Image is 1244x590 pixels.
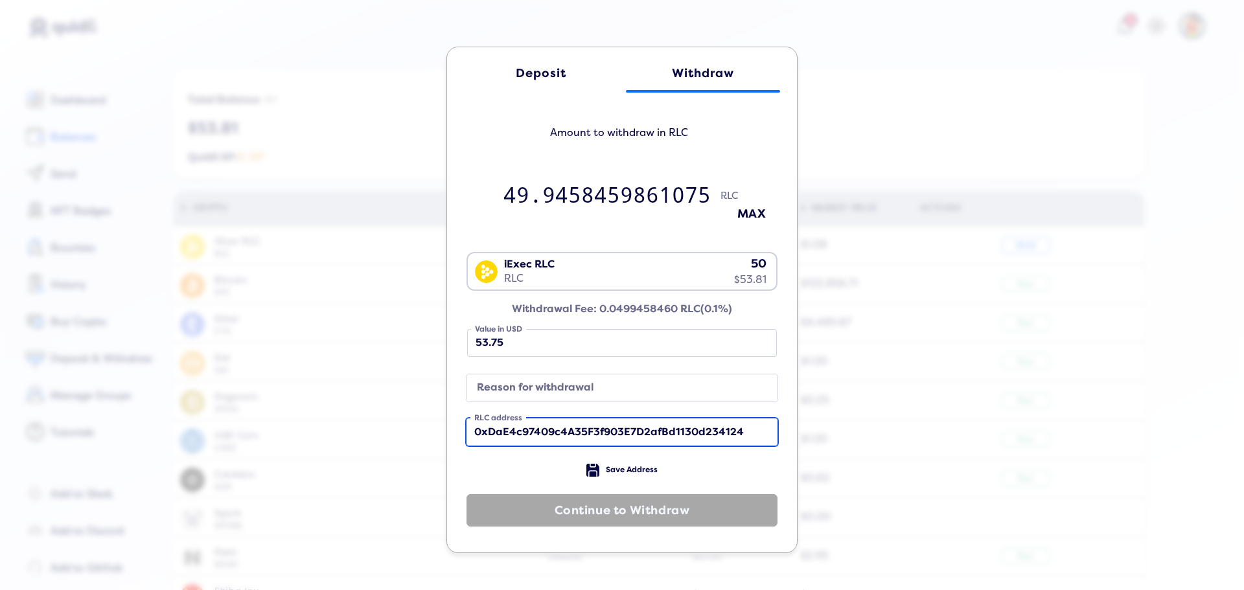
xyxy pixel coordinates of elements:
button: MAX [719,203,784,225]
button: Continue to Withdraw [466,494,777,527]
div: Search for option [466,252,777,291]
div: 50 [734,256,766,273]
div: RLC [504,271,555,286]
label: RLC address [470,411,526,424]
label: Reason for withdrawal [472,380,752,397]
img: RLC [475,260,498,283]
div: Withdraw [639,67,767,80]
input: 0 [494,174,720,216]
input: none [467,329,777,357]
input: Search for option [469,289,769,304]
a: Deposit [464,54,618,93]
span: RLC [720,190,751,236]
a: Withdraw [626,54,780,93]
div: $53.81 [734,273,766,287]
span: Save Address [606,466,658,475]
div: iExec RLC [504,257,555,271]
h5: Amount to withdraw in RLC [463,122,774,156]
div: Deposit [477,67,605,80]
